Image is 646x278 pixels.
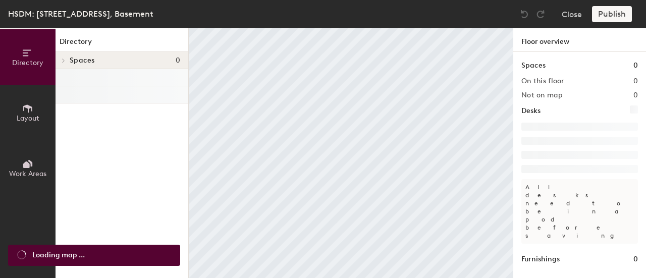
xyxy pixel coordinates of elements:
[56,36,188,52] h1: Directory
[535,9,546,19] img: Redo
[17,114,39,123] span: Layout
[521,254,560,265] h1: Furnishings
[32,250,85,261] span: Loading map ...
[521,91,562,99] h2: Not on map
[521,60,546,71] h1: Spaces
[633,254,638,265] h1: 0
[8,8,153,20] div: HSDM: [STREET_ADDRESS], Basement
[562,6,582,22] button: Close
[189,28,513,278] canvas: Map
[521,105,541,117] h1: Desks
[12,59,43,67] span: Directory
[9,170,46,178] span: Work Areas
[521,77,564,85] h2: On this floor
[519,9,529,19] img: Undo
[513,28,646,52] h1: Floor overview
[633,77,638,85] h2: 0
[633,91,638,99] h2: 0
[633,60,638,71] h1: 0
[521,179,638,244] p: All desks need to be in a pod before saving
[176,57,180,65] span: 0
[70,57,95,65] span: Spaces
